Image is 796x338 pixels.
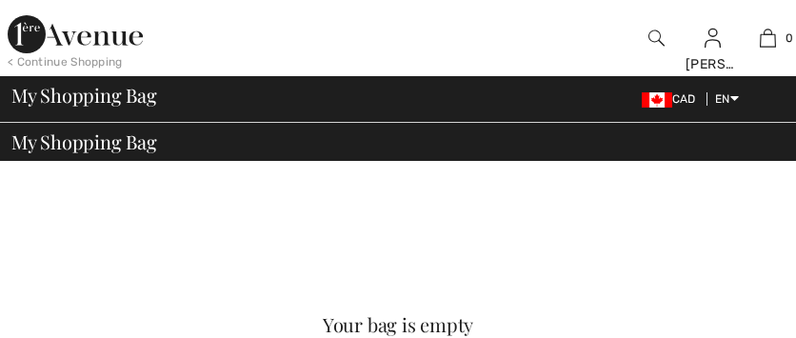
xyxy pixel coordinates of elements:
[705,29,721,47] a: Sign In
[760,27,776,50] img: My Bag
[642,92,704,106] span: CAD
[741,27,795,50] a: 0
[8,15,143,53] img: 1ère Avenue
[786,30,793,47] span: 0
[11,132,157,151] span: My Shopping Bag
[686,54,740,74] div: [PERSON_NAME]
[11,86,157,105] span: My Shopping Bag
[642,92,672,108] img: Canadian Dollar
[8,53,123,70] div: < Continue Shopping
[50,315,746,334] div: Your bag is empty
[715,92,739,106] span: EN
[705,27,721,50] img: My Info
[648,27,665,50] img: search the website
